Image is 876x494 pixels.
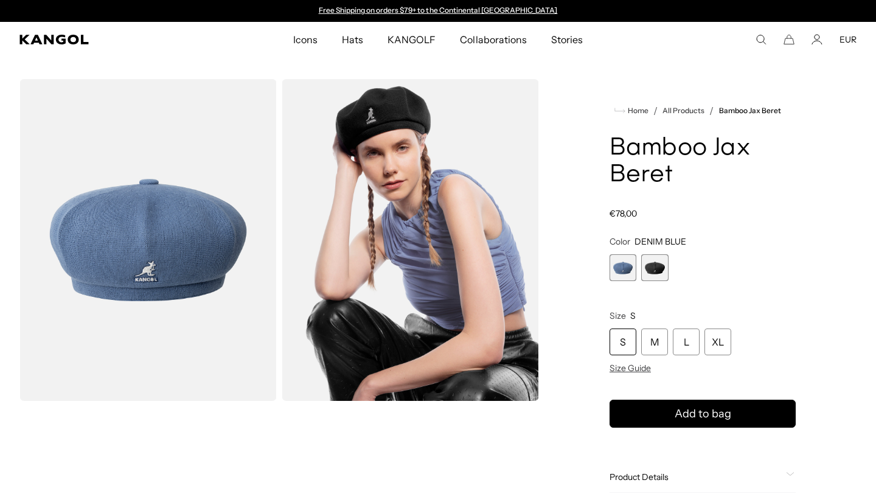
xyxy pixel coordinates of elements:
[641,254,668,281] label: Black
[673,329,700,355] div: L
[625,106,648,115] span: Home
[756,34,766,45] summary: Search here
[282,79,539,401] img: black
[839,34,857,45] button: EUR
[641,329,668,355] div: M
[342,22,363,57] span: Hats
[641,254,668,281] div: 2 of 2
[281,22,330,57] a: Icons
[610,236,630,247] span: Color
[610,135,796,189] h1: Bamboo Jax Beret
[610,329,636,355] div: S
[610,254,636,281] label: DENIM BLUE
[610,208,637,219] span: €78,00
[610,471,781,482] span: Product Details
[388,22,436,57] span: KANGOLF
[293,22,318,57] span: Icons
[812,34,822,45] a: Account
[313,6,563,16] div: Announcement
[539,22,595,57] a: Stories
[648,103,658,118] li: /
[675,406,731,422] span: Add to bag
[19,35,194,44] a: Kangol
[719,106,781,115] a: Bamboo Jax Beret
[313,6,563,16] div: 1 of 2
[784,34,794,45] button: Cart
[19,79,277,401] img: color-denim-blue
[330,22,375,57] a: Hats
[704,329,731,355] div: XL
[460,22,526,57] span: Collaborations
[610,400,796,428] button: Add to bag
[704,103,714,118] li: /
[610,103,796,118] nav: breadcrumbs
[551,22,583,57] span: Stories
[630,310,636,321] span: S
[319,5,558,15] a: Free Shipping on orders $79+ to the Continental [GEOGRAPHIC_DATA]
[448,22,538,57] a: Collaborations
[610,363,651,374] span: Size Guide
[614,105,648,116] a: Home
[375,22,448,57] a: KANGOLF
[634,236,686,247] span: DENIM BLUE
[610,310,626,321] span: Size
[610,254,636,281] div: 1 of 2
[313,6,563,16] slideshow-component: Announcement bar
[662,106,704,115] a: All Products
